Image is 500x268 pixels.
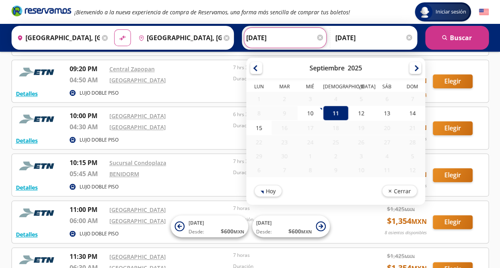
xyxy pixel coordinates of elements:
div: 09-Sep-25 [272,106,297,120]
em: ¡Bienvenido a la nueva experiencia de compra de Reservamos, una forma más sencilla de comprar tus... [74,8,350,16]
div: 03-Oct-25 [348,149,374,163]
p: 10:15 PM [70,158,105,167]
button: English [479,7,489,17]
input: Buscar Destino [135,28,222,48]
img: RESERVAMOS [16,158,60,174]
div: 07-Oct-25 [272,163,297,177]
div: 07-Sep-25 [399,92,425,106]
div: 15-Sep-25 [246,120,272,135]
input: Opcional [335,28,413,48]
span: Desde: [189,228,204,235]
p: 09:20 PM [70,64,105,74]
div: 23-Sep-25 [272,135,297,149]
div: 21-Sep-25 [399,121,425,135]
div: 08-Sep-25 [246,106,272,120]
p: 10:00 PM [70,111,105,120]
div: 2025 [348,64,362,72]
button: Detalles [16,230,38,239]
div: 10-Sep-25 [297,106,323,120]
span: Desde: [256,228,272,235]
a: Central Zapopan [109,65,155,73]
div: 20-Sep-25 [374,121,399,135]
div: 01-Sep-25 [246,92,272,106]
small: MXN [405,253,415,259]
div: 27-Sep-25 [374,135,399,149]
i: Brand Logo [12,5,71,17]
small: MXN [411,217,427,226]
div: 11-Oct-25 [374,163,399,177]
div: 02-Sep-25 [272,92,297,106]
th: Martes [272,83,297,92]
div: 05-Oct-25 [399,149,425,163]
img: RESERVAMOS [16,205,60,221]
button: Elegir [433,121,473,135]
a: [GEOGRAPHIC_DATA] [109,76,166,84]
th: Lunes [246,83,272,92]
div: 14-Sep-25 [399,106,425,120]
th: Viernes [348,83,374,92]
a: Brand Logo [12,5,71,19]
a: [GEOGRAPHIC_DATA] [109,123,166,131]
a: [GEOGRAPHIC_DATA] [109,206,166,214]
small: MXN [233,229,244,235]
img: RESERVAMOS [16,252,60,268]
p: Duración [233,169,353,176]
a: [GEOGRAPHIC_DATA] [109,217,166,225]
div: 11-Sep-25 [323,106,348,120]
p: 6 hrs 30 mins [233,111,353,118]
div: 16-Sep-25 [272,121,297,135]
div: 10-Oct-25 [348,163,374,177]
div: 03-Sep-25 [297,92,323,106]
button: [DATE]Desde:$600MXN [171,216,248,237]
div: 06-Oct-25 [246,163,272,177]
p: LUJO DOBLE PISO [80,183,119,190]
div: 12-Oct-25 [399,163,425,177]
th: Domingo [399,83,425,92]
small: MXN [301,229,312,235]
span: $ 600 [221,227,244,235]
p: LUJO DOBLE PISO [80,230,119,237]
span: $ 1,425 [387,252,415,260]
div: 18-Sep-25 [323,121,348,135]
th: Jueves [323,83,348,92]
button: Detalles [16,183,38,192]
a: [GEOGRAPHIC_DATA] [109,112,166,120]
button: Detalles [16,136,38,145]
div: 09-Oct-25 [323,163,348,177]
p: Duración [233,122,353,129]
p: 04:30 AM [70,122,105,132]
button: Elegir [433,74,473,88]
div: 29-Sep-25 [246,149,272,163]
div: 25-Sep-25 [323,135,348,149]
button: Elegir [433,215,473,229]
p: 06:00 AM [70,216,105,225]
a: Sucursal Condoplaza [109,159,166,167]
p: Duración [233,75,353,82]
div: 12-Sep-25 [348,106,374,120]
div: 13-Sep-25 [374,106,399,120]
p: 8 asientos disponibles [385,229,427,236]
small: MXN [405,206,415,212]
p: 04:50 AM [70,75,105,85]
div: 04-Sep-25 [323,92,348,106]
div: 06-Sep-25 [374,92,399,106]
p: 11:30 PM [70,252,105,261]
span: [DATE] [256,219,272,226]
div: 17-Sep-25 [297,121,323,135]
button: Cerrar [381,185,417,197]
button: Hoy [254,185,282,197]
div: 24-Sep-25 [297,135,323,149]
span: $ 600 [288,227,312,235]
p: 11:00 PM [70,205,105,214]
button: [DATE]Desde:$600MXN [252,216,330,237]
span: [DATE] [189,219,204,226]
span: $ 1,354 [387,215,427,227]
th: Miércoles [297,83,323,92]
div: 28-Sep-25 [399,135,425,149]
p: 7 hrs 30 mins [233,64,353,71]
p: 05:45 AM [70,169,105,179]
div: 26-Sep-25 [348,135,374,149]
div: Septiembre [309,64,344,72]
img: RESERVAMOS [16,64,60,80]
div: 30-Sep-25 [272,149,297,163]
